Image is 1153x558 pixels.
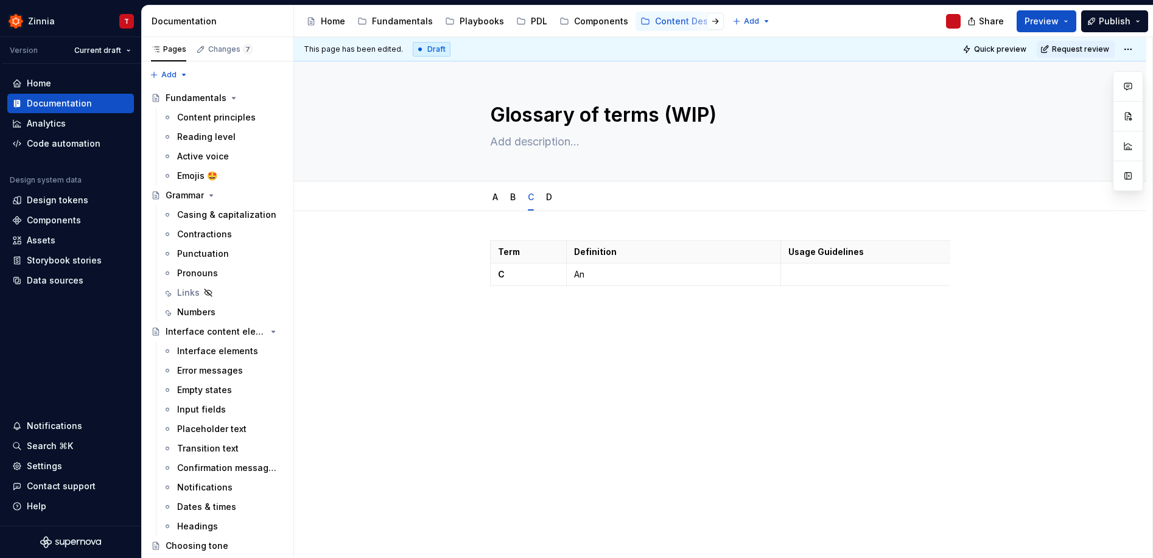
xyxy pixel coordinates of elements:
[510,192,516,202] a: B
[7,114,134,133] a: Analytics
[166,92,226,104] div: Fundamentals
[574,268,773,281] p: An
[27,117,66,130] div: Analytics
[7,476,134,496] button: Contact support
[69,42,136,59] button: Current draft
[177,111,256,124] div: Content principles
[152,15,289,27] div: Documentation
[146,88,289,108] a: Fundamentals
[27,420,82,432] div: Notifications
[546,192,552,202] a: D
[7,190,134,210] a: Design tokens
[488,100,948,130] textarea: Glossary of terms (WIP)
[555,12,633,31] a: Components
[460,15,504,27] div: Playbooks
[158,517,289,536] a: Headings
[177,462,278,474] div: Confirmation messages
[158,439,289,458] a: Transition text
[7,251,134,270] a: Storybook stories
[1099,15,1130,27] span: Publish
[788,246,1008,258] p: Usage Guidelines
[488,184,503,209] div: A
[7,134,134,153] a: Code automation
[492,192,498,202] a: A
[498,269,505,279] strong: C
[208,44,253,54] div: Changes
[7,416,134,436] button: Notifications
[729,13,774,30] button: Add
[161,70,177,80] span: Add
[974,44,1026,54] span: Quick preview
[146,186,289,205] a: Grammar
[27,274,83,287] div: Data sources
[177,403,226,416] div: Input fields
[166,540,228,552] div: Choosing tone
[124,16,129,26] div: T
[177,287,200,299] div: Links
[321,15,345,27] div: Home
[1037,41,1115,58] button: Request review
[177,131,236,143] div: Reading level
[74,46,121,55] span: Current draft
[574,246,773,258] p: Definition
[301,12,350,31] a: Home
[961,10,1012,32] button: Share
[372,15,433,27] div: Fundamentals
[979,15,1004,27] span: Share
[177,345,258,357] div: Interface elements
[146,536,289,556] a: Choosing tone
[541,184,557,209] div: D
[7,94,134,113] a: Documentation
[146,322,289,341] a: Interface content elements
[505,184,520,209] div: B
[1017,10,1076,32] button: Preview
[158,458,289,478] a: Confirmation messages
[177,209,276,221] div: Casing & capitalization
[498,246,559,258] p: Term
[158,478,289,497] a: Notifications
[744,16,759,26] span: Add
[655,15,721,27] div: Content Design
[7,74,134,93] a: Home
[177,442,239,455] div: Transition text
[158,147,289,166] a: Active voice
[158,205,289,225] a: Casing & capitalization
[27,234,55,246] div: Assets
[158,108,289,127] a: Content principles
[28,15,55,27] div: Zinnia
[177,267,218,279] div: Pronouns
[2,8,139,34] button: ZinniaT
[158,380,289,400] a: Empty states
[1081,10,1148,32] button: Publish
[27,194,88,206] div: Design tokens
[27,480,96,492] div: Contact support
[27,138,100,150] div: Code automation
[158,341,289,361] a: Interface elements
[440,12,509,31] a: Playbooks
[158,302,289,322] a: Numbers
[301,9,726,33] div: Page tree
[40,536,101,548] svg: Supernova Logo
[7,211,134,230] a: Components
[304,44,403,54] span: This page has been edited.
[413,42,450,57] div: Draft
[27,97,92,110] div: Documentation
[27,254,102,267] div: Storybook stories
[158,283,289,302] a: Links
[10,46,38,55] div: Version
[531,15,547,27] div: PDL
[158,263,289,283] a: Pronouns
[1052,44,1109,54] span: Request review
[27,500,46,512] div: Help
[158,127,289,147] a: Reading level
[158,400,289,419] a: Input fields
[27,440,73,452] div: Search ⌘K
[177,170,217,182] div: Emojis 🤩
[7,271,134,290] a: Data sources
[177,228,232,240] div: Contractions
[243,44,253,54] span: 7
[158,419,289,439] a: Placeholder text
[177,501,236,513] div: Dates & times
[9,14,23,29] img: 45b30344-6175-44f5-928b-e1fa7fb9357c.png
